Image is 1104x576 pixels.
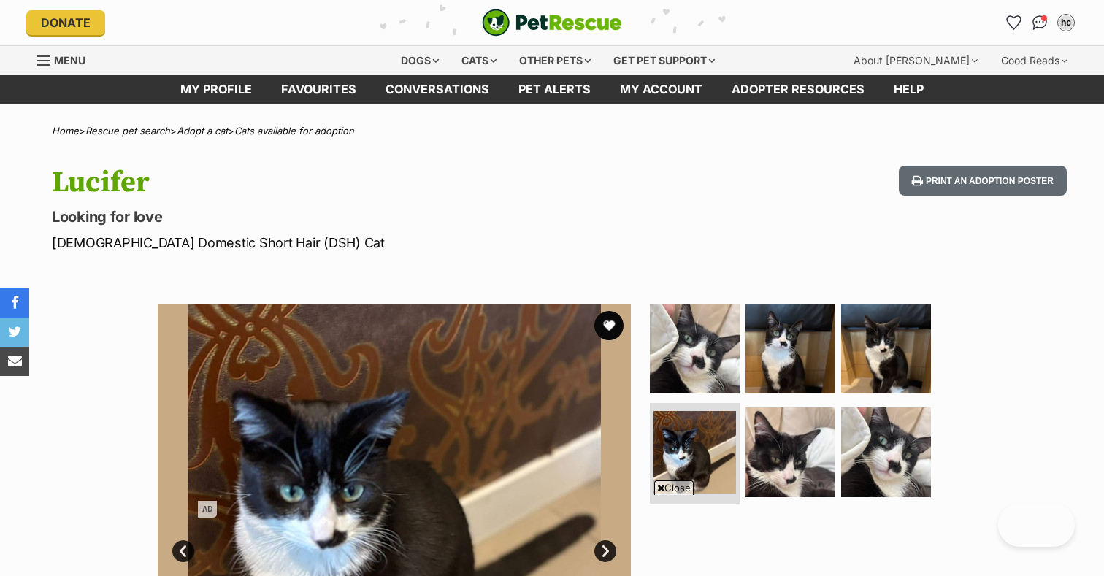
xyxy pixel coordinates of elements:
a: Conversations [1028,11,1051,34]
div: About [PERSON_NAME] [843,46,988,75]
div: hc [1059,15,1073,30]
a: Rescue pet search [85,125,170,137]
img: Photo of Lucifer [653,411,736,494]
span: AD [198,501,217,518]
div: Get pet support [603,46,725,75]
a: Pet alerts [504,75,605,104]
a: Help [879,75,938,104]
div: Cats [451,46,507,75]
img: logo-cat-932fe2b9b8326f06289b0f2fb663e598f794de774fb13d1741a6617ecf9a85b4.svg [482,9,622,37]
img: Photo of Lucifer [745,407,835,497]
a: My profile [166,75,267,104]
img: chat-41dd97257d64d25036548639549fe6c8038ab92f7586957e7f3b1b290dea8141.svg [1032,15,1048,30]
img: Photo of Lucifer [745,304,835,393]
a: Menu [37,46,96,72]
a: Home [52,125,79,137]
a: Adopt a cat [177,125,228,137]
div: Good Reads [991,46,1078,75]
button: My account [1054,11,1078,34]
span: Close [654,480,694,495]
span: Menu [54,54,85,66]
img: Photo of Lucifer [841,407,931,497]
a: Favourites [267,75,371,104]
a: Prev [172,540,194,562]
ul: Account quick links [1002,11,1078,34]
a: PetRescue [482,9,622,37]
div: Dogs [391,46,449,75]
img: Photo of Lucifer [650,304,740,393]
div: Other pets [509,46,601,75]
a: Cats available for adoption [234,125,354,137]
p: [DEMOGRAPHIC_DATA] Domestic Short Hair (DSH) Cat [52,233,670,253]
h1: Lucifer [52,166,670,199]
img: Photo of Lucifer [841,304,931,393]
a: My account [605,75,717,104]
button: Print an adoption poster [899,166,1067,196]
button: favourite [594,311,624,340]
a: Donate [26,10,105,35]
p: Looking for love [52,207,670,227]
a: Favourites [1002,11,1025,34]
a: Adopter resources [717,75,879,104]
iframe: Help Scout Beacon - Open [998,503,1075,547]
div: > > > [15,126,1089,137]
a: conversations [371,75,504,104]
